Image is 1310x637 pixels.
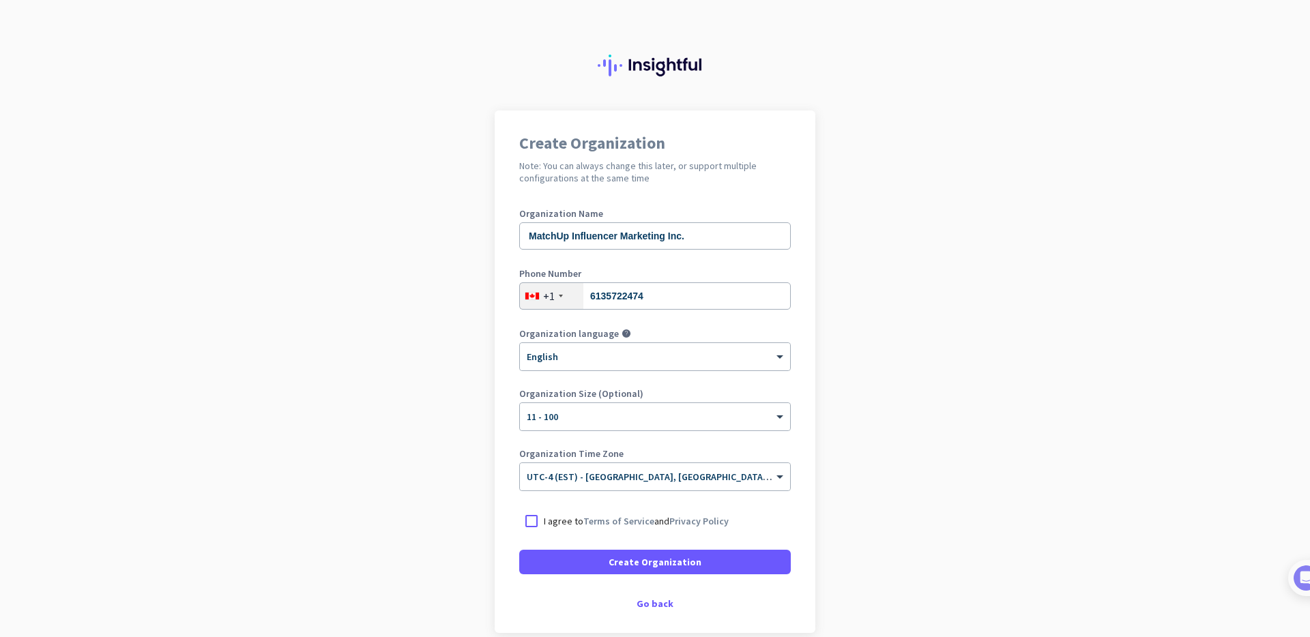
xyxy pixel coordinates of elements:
[519,222,791,250] input: What is the name of your organization?
[583,515,654,527] a: Terms of Service
[609,555,701,569] span: Create Organization
[519,550,791,574] button: Create Organization
[519,329,619,338] label: Organization language
[519,449,791,458] label: Organization Time Zone
[543,289,555,303] div: +1
[519,389,791,398] label: Organization Size (Optional)
[622,329,631,338] i: help
[519,269,791,278] label: Phone Number
[519,209,791,218] label: Organization Name
[519,135,791,151] h1: Create Organization
[519,599,791,608] div: Go back
[519,282,791,310] input: 506-234-5678
[519,160,791,184] h2: Note: You can always change this later, or support multiple configurations at the same time
[598,55,712,76] img: Insightful
[669,515,729,527] a: Privacy Policy
[544,514,729,528] p: I agree to and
